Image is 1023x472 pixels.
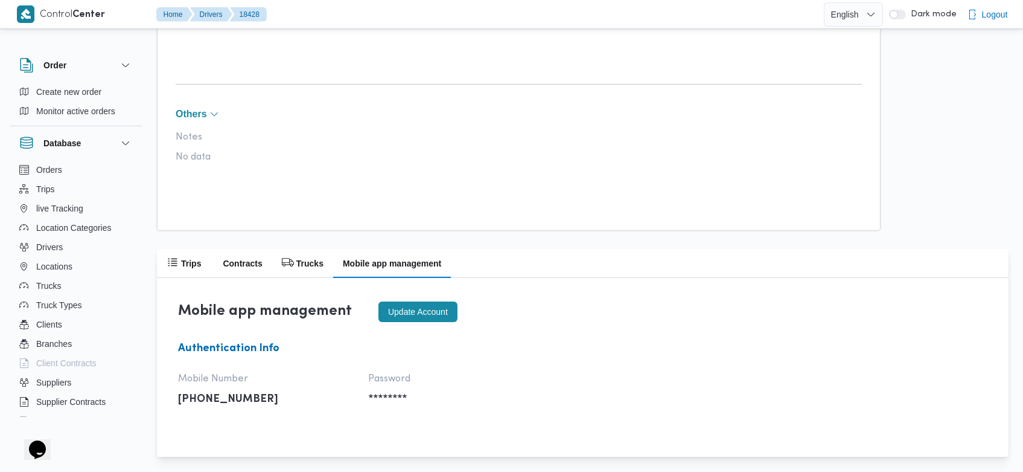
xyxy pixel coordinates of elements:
[368,373,546,384] span: Password
[176,109,862,119] button: Others
[190,7,232,22] button: Drivers
[36,182,55,196] span: Trips
[14,160,138,179] button: Orders
[178,343,987,355] h3: Authentication Info
[14,392,138,412] button: Supplier Contracts
[36,279,61,293] span: Trucks
[36,337,72,351] span: Branches
[43,136,81,150] h3: Database
[296,256,323,271] h2: Trucks
[176,109,207,119] span: Others
[14,199,138,218] button: live Tracking
[223,256,262,271] h2: Contracts
[12,424,51,460] iframe: chat widget
[73,10,106,19] b: Center
[36,356,97,370] span: Client Contracts
[36,221,112,235] span: Location Categories
[181,256,201,271] h2: Trips
[14,412,138,431] button: Devices
[36,259,72,274] span: Locations
[178,303,352,320] h2: Mobile app management
[178,393,356,406] p: [PHONE_NUMBER]
[14,102,138,121] button: Monitor active orders
[176,132,327,143] span: Notes
[36,317,62,332] span: Clients
[176,122,862,212] div: Others
[14,179,138,199] button: Trips
[230,7,267,22] button: 18428
[36,375,71,390] span: Suppliers
[343,256,441,271] h2: Mobile app management
[14,354,138,373] button: Client Contracts
[378,302,457,322] button: Update account
[156,7,193,22] button: Home
[176,152,327,163] span: No data
[14,82,138,102] button: Create new order
[14,276,138,296] button: Trucks
[17,5,34,23] img: X8yXhbKr1z7QwAAAABJRU5ErkJggg==
[14,238,138,257] button: Drivers
[14,334,138,354] button: Branches
[178,373,356,384] span: Mobile Number
[14,315,138,334] button: Clients
[14,218,138,238] button: Location Categories
[10,82,142,126] div: Order
[982,7,1008,22] span: Logout
[10,160,142,422] div: Database
[36,240,63,254] span: Drivers
[963,2,1013,27] button: Logout
[19,58,133,73] button: Order
[36,104,115,118] span: Monitor active orders
[36,85,101,99] span: Create new order
[36,414,66,428] span: Devices
[19,136,133,150] button: Database
[36,298,81,312] span: Truck Types
[906,10,957,19] span: Dark mode
[36,395,106,409] span: Supplier Contracts
[14,296,138,315] button: Truck Types
[43,58,66,73] h3: Order
[36,163,62,177] span: Orders
[36,201,83,216] span: live Tracking
[14,257,138,276] button: Locations
[14,373,138,392] button: Suppliers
